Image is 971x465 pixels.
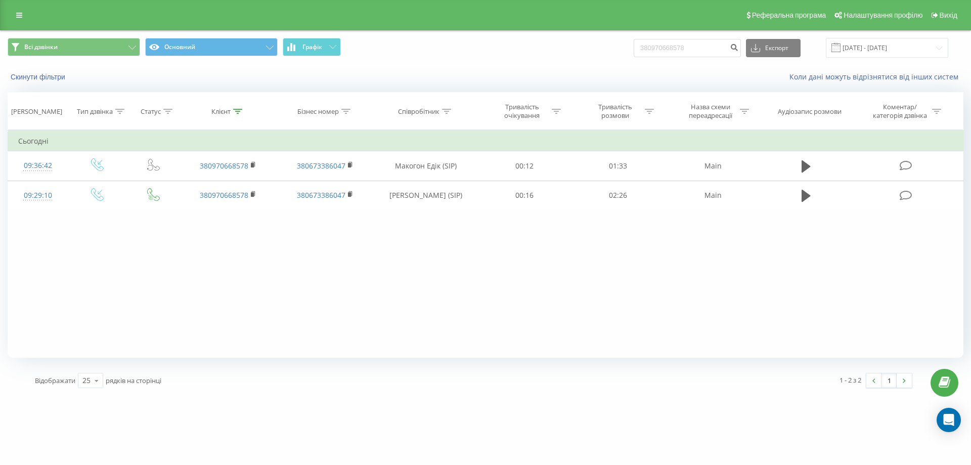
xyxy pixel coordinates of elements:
[18,156,58,176] div: 09:36:42
[82,375,91,386] div: 25
[588,103,642,120] div: Тривалість розмови
[870,103,930,120] div: Коментар/категорія дзвінка
[571,181,664,210] td: 02:26
[200,190,248,200] a: 380970668578
[8,131,963,151] td: Сьогодні
[373,181,478,210] td: [PERSON_NAME] (SIP)
[141,107,161,116] div: Статус
[77,107,113,116] div: Тип дзвінка
[11,107,62,116] div: [PERSON_NAME]
[665,151,762,181] td: Main
[297,161,345,171] a: 380673386047
[634,39,741,57] input: Пошук за номером
[752,11,826,19] span: Реферальна програма
[297,190,345,200] a: 380673386047
[297,107,339,116] div: Бізнес номер
[840,375,861,385] div: 1 - 2 з 2
[18,186,58,205] div: 09:29:10
[881,373,897,388] a: 1
[283,38,341,56] button: Графік
[937,408,961,432] div: Open Intercom Messenger
[746,39,801,57] button: Експорт
[940,11,957,19] span: Вихід
[211,107,231,116] div: Клієнт
[789,72,963,81] a: Коли дані можуть відрізнятися вiд інших систем
[302,44,322,51] span: Графік
[683,103,737,120] div: Назва схеми переадресації
[571,151,664,181] td: 01:33
[373,151,478,181] td: Макогон Едік (SIP)
[478,151,571,181] td: 00:12
[35,376,75,385] span: Відображати
[778,107,842,116] div: Аудіозапис розмови
[200,161,248,171] a: 380970668578
[106,376,161,385] span: рядків на сторінці
[145,38,278,56] button: Основний
[495,103,549,120] div: Тривалість очікування
[24,43,58,51] span: Всі дзвінки
[8,38,140,56] button: Всі дзвінки
[8,72,70,81] button: Скинути фільтри
[844,11,922,19] span: Налаштування профілю
[478,181,571,210] td: 00:16
[398,107,439,116] div: Співробітник
[665,181,762,210] td: Main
